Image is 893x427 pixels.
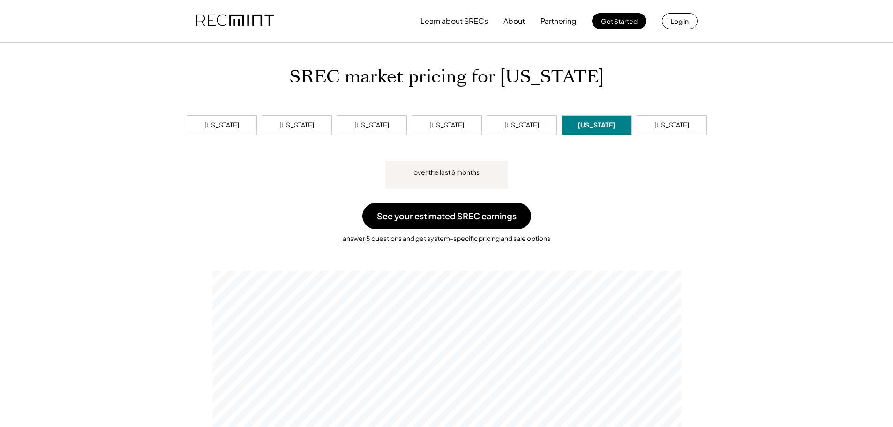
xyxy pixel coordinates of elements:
[503,12,525,30] button: About
[362,203,531,229] button: See your estimated SREC earnings
[592,13,646,29] button: Get Started
[289,66,604,88] h1: SREC market pricing for [US_STATE]
[429,120,464,130] div: [US_STATE]
[504,120,539,130] div: [US_STATE]
[279,120,314,130] div: [US_STATE]
[420,12,488,30] button: Learn about SRECs
[9,229,884,243] div: answer 5 questions and get system-specific pricing and sale options
[654,120,689,130] div: [US_STATE]
[662,13,698,29] button: Log in
[413,168,480,177] div: over the last 6 months
[204,120,239,130] div: [US_STATE]
[578,120,615,130] div: [US_STATE]
[540,12,577,30] button: Partnering
[196,5,274,37] img: recmint-logotype%403x.png
[354,120,389,130] div: [US_STATE]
